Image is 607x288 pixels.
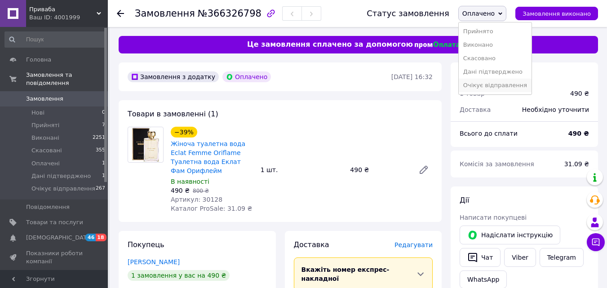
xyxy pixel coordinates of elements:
[128,258,180,266] a: [PERSON_NAME]
[460,226,560,244] button: Надіслати інструкцію
[4,31,106,48] input: Пошук
[128,240,164,249] span: Покупець
[135,8,195,19] span: Замовлення
[26,71,108,87] span: Замовлення та повідомлення
[171,178,209,185] span: В наявності
[102,160,105,168] span: 1
[171,196,222,203] span: Артикул: 30128
[346,164,411,176] div: 490 ₴
[517,100,594,120] div: Необхідно уточнити
[564,160,589,168] span: 31.09 ₴
[31,146,62,155] span: Скасовані
[523,10,591,17] span: Замовлення виконано
[171,127,197,137] div: −39%
[460,90,485,97] span: 1 товар
[367,9,449,18] div: Статус замовлення
[460,160,534,168] span: Комісія за замовлення
[85,234,96,241] span: 46
[102,121,105,129] span: 7
[459,65,532,79] li: Дані підтверджено
[117,9,124,18] div: Повернутися назад
[462,10,495,17] span: Оплачено
[570,89,589,98] div: 490 ₴
[394,241,433,248] span: Редагувати
[31,172,91,180] span: Дані підтверджено
[102,172,105,180] span: 1
[459,25,532,38] li: Прийнято
[96,185,105,193] span: 267
[102,109,105,117] span: 0
[460,214,527,221] span: Написати покупцеві
[26,234,93,242] span: [DEMOGRAPHIC_DATA]
[96,234,106,241] span: 18
[587,233,605,251] button: Чат з покупцем
[31,121,59,129] span: Прийняті
[257,164,347,176] div: 1 шт.
[247,40,413,50] span: Це замовлення сплачено за допомогою
[568,130,589,137] b: 490 ₴
[128,110,218,118] span: Товари в замовленні (1)
[222,71,271,82] div: Оплачено
[31,185,95,193] span: Очікує відправлення
[391,73,433,80] time: [DATE] 16:32
[171,140,245,174] a: Жіноча туалетна вода Eclat Femme Oriflame Туалетна вода Еклат Фам Орифлейм
[460,130,518,137] span: Всього до сплати
[29,5,97,13] span: Приваба
[171,187,190,194] span: 490 ₴
[515,7,598,20] button: Замовлення виконано
[460,248,501,267] button: Чат
[29,13,108,22] div: Ваш ID: 4001999
[93,134,105,142] span: 2251
[128,71,219,82] div: Замовлення з додатку
[31,160,60,168] span: Оплачені
[504,248,536,267] a: Viber
[26,95,63,103] span: Замовлення
[294,240,329,249] span: Доставка
[459,38,532,52] li: Виконано
[31,134,59,142] span: Виконані
[193,188,209,194] span: 800 ₴
[31,109,44,117] span: Нові
[460,106,491,113] span: Доставка
[128,270,230,281] div: 1 замовлення у вас на 490 ₴
[415,161,433,179] a: Редагувати
[540,248,584,267] a: Telegram
[26,218,83,226] span: Товари та послуги
[96,146,105,155] span: 355
[460,196,469,204] span: Дії
[26,249,83,266] span: Показники роботи компанії
[171,205,252,212] span: Каталог ProSale: 31.09 ₴
[459,52,532,65] li: Скасовано
[301,266,390,282] span: Вкажіть номер експрес-накладної
[459,79,532,92] li: Очікує відправлення
[26,56,51,64] span: Головна
[26,203,70,211] span: Повідомлення
[198,8,261,19] span: №366326798
[132,127,160,162] img: Жіноча туалетна вода Eclat Femme Oriflame Туалетна вода Еклат Фам Орифлейм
